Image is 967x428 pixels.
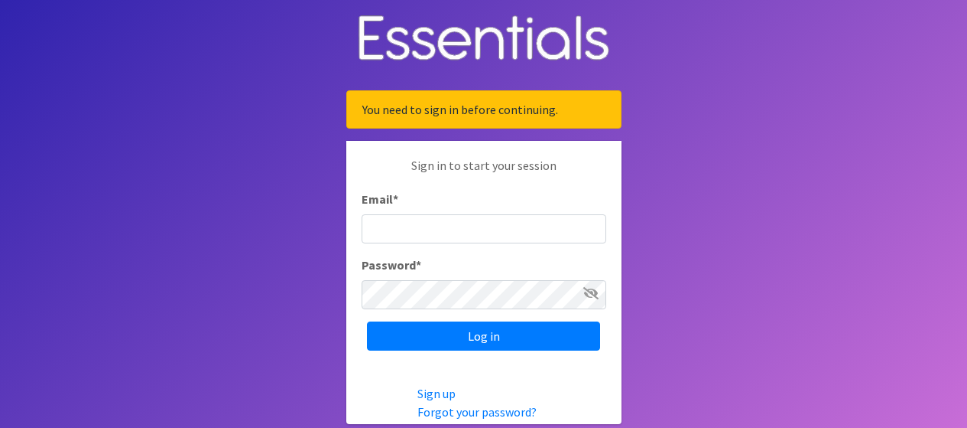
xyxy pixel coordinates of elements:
[417,386,456,401] a: Sign up
[393,191,398,207] abbr: required
[417,404,537,420] a: Forgot your password?
[416,257,421,273] abbr: required
[362,190,398,208] label: Email
[362,156,606,190] p: Sign in to start your session
[362,256,421,274] label: Password
[346,90,621,129] div: You need to sign in before continuing.
[367,322,600,351] input: Log in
